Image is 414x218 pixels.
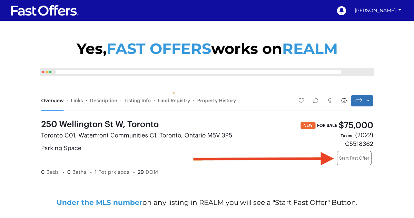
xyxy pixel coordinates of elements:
[38,38,376,59] p: Yes, works on
[38,198,376,207] p: on any listing in REALM you will see a "Start Fast Offer" Button.
[352,4,404,17] a: [PERSON_NAME]
[57,198,142,207] strong: Under the MLS number
[282,39,338,58] span: REALM
[107,39,211,58] span: FAST OFFERS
